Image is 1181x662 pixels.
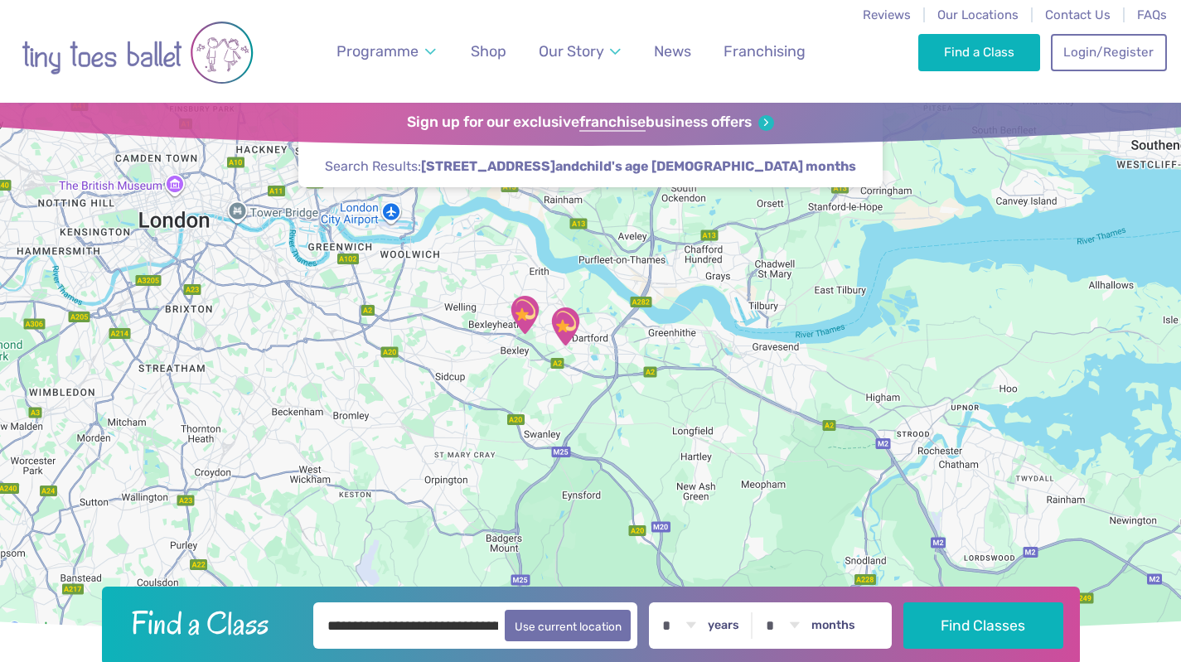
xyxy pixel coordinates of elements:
a: News [646,33,699,70]
span: News [654,42,691,60]
button: Find Classes [903,602,1063,649]
a: Our Story [531,33,629,70]
a: Contact Us [1045,7,1111,22]
a: Reviews [863,7,911,22]
img: Google [4,618,59,640]
label: months [811,618,855,633]
a: Our Locations [937,7,1019,22]
img: tiny toes ballet [22,11,254,94]
a: FAQs [1137,7,1167,22]
button: Use current location [505,610,632,641]
a: Franchising [716,33,813,70]
a: Sign up for our exclusivefranchisebusiness offers [407,114,774,132]
span: [STREET_ADDRESS] [421,157,555,176]
span: Programme [336,42,419,60]
a: Login/Register [1051,34,1167,70]
span: Our Story [539,42,604,60]
label: years [708,618,739,633]
span: child's age [DEMOGRAPHIC_DATA] months [579,157,856,176]
strong: and [421,158,856,174]
span: Shop [471,42,506,60]
a: Find a Class [918,34,1040,70]
a: Programme [329,33,443,70]
div: Hall Place Sports Pavilion [497,288,552,342]
div: The Mick Jagger Centre [538,299,593,354]
span: Franchising [724,42,806,60]
a: Open this area in Google Maps (opens a new window) [4,618,59,640]
h2: Find a Class [118,602,302,644]
a: Shop [463,33,514,70]
strong: franchise [579,114,646,132]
